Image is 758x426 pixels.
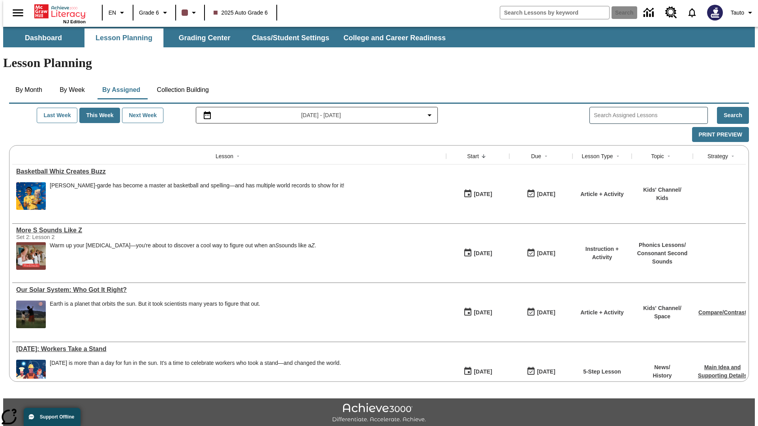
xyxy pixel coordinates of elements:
[583,368,621,376] p: 5-Step Lesson
[702,2,728,23] button: Select a new avatar
[34,4,86,19] a: Home
[50,301,260,328] div: Earth is a planet that orbits the sun. But it took scientists many years to figure that out.
[50,360,341,366] div: [DATE] is more than a day for fun in the sun. It's a time to celebrate workers who took a stand—a...
[16,234,135,240] div: Set 2: Lesson 2
[96,80,146,99] button: By Assigned
[301,111,341,120] span: [DATE] - [DATE]
[246,28,336,47] button: Class/Student Settings
[16,168,442,175] a: Basketball Whiz Creates Buzz, Lessons
[16,346,442,353] a: Labor Day: Workers Take a Stand, Lessons
[199,110,435,120] button: Select the date range menu item
[37,108,77,123] button: Last Week
[461,246,495,261] button: 09/01/25: First time the lesson was available
[613,151,623,161] button: Sort
[698,364,747,379] a: Main Idea and Supporting Details
[728,6,758,20] button: Profile/Settings
[636,249,689,266] p: Consonant Second Sounds
[461,305,495,320] button: 09/01/25: First time the lesson was available
[474,189,492,199] div: [DATE]
[150,80,215,99] button: Collection Building
[660,2,682,23] a: Resource Center, Will open in new tab
[474,367,492,377] div: [DATE]
[682,2,702,23] a: Notifications
[6,1,30,24] button: Open side menu
[53,80,92,99] button: By Week
[531,152,541,160] div: Due
[332,403,426,423] img: Achieve3000 Differentiate Accelerate Achieve
[537,308,555,318] div: [DATE]
[50,242,316,270] div: Warm up your vocal cords—you're about to discover a cool way to figure out when an S sounds like ...
[50,182,344,210] span: Zaila Avant-garde has become a master at basketball and spelling—and has multiple world records t...
[698,309,747,316] a: Compare/Contrast
[63,19,86,24] span: NJ Edition
[40,414,74,420] span: Support Offline
[653,363,672,372] p: News /
[233,151,243,161] button: Sort
[692,127,749,142] button: Print Preview
[337,28,452,47] button: College and Career Readiness
[467,152,479,160] div: Start
[425,110,434,120] svg: Collapse Date Range Filter
[214,9,268,17] span: 2025 Auto Grade 6
[275,242,279,248] em: S
[580,308,624,317] p: Article + Activity
[216,152,233,160] div: Lesson
[653,372,672,380] p: History
[16,227,442,234] a: More S Sounds Like Z, Lessons
[16,360,46,387] img: A banner with a blue background shows an illustrated row of diverse men and women dressed in clot...
[576,245,628,262] p: Instruction + Activity
[50,360,341,387] div: Labor Day is more than a day for fun in the sun. It's a time to celebrate workers who took a stan...
[524,305,558,320] button: 09/01/25: Last day the lesson can be accessed
[707,152,728,160] div: Strategy
[461,364,495,379] button: 09/01/25: First time the lesson was available
[707,5,723,21] img: Avatar
[474,308,492,318] div: [DATE]
[311,242,315,248] em: Z
[79,108,120,123] button: This Week
[479,151,488,161] button: Sort
[541,151,551,161] button: Sort
[500,6,609,19] input: search field
[580,190,624,198] p: Article + Activity
[639,2,660,24] a: Data Center
[474,248,492,258] div: [DATE]
[16,286,442,293] a: Our Solar System: Who Got It Right? , Lessons
[16,286,442,293] div: Our Solar System: Who Got It Right?
[643,186,681,194] p: Kids' Channel /
[3,28,453,47] div: SubNavbar
[139,9,159,17] span: Grade 6
[50,242,316,249] p: Warm up your [MEDICAL_DATA]—you're about to discover a cool way to figure out when an sounds like...
[16,227,442,234] div: More S Sounds Like Z
[643,194,681,202] p: Kids
[122,108,163,123] button: Next Week
[717,107,749,124] button: Search
[178,6,202,20] button: Class color is dark brown. Change class color
[16,182,46,210] img: Teenage girl smiling and holding a National Spelling Bee trophy while confetti comes down
[16,242,46,270] img: women in a lab smell the armpits of five men
[3,27,755,47] div: SubNavbar
[84,28,163,47] button: Lesson Planning
[16,346,442,353] div: Labor Day: Workers Take a Stand
[582,152,613,160] div: Lesson Type
[636,241,689,249] p: Phonics Lessons /
[461,187,495,202] button: 09/01/25: First time the lesson was available
[594,110,707,121] input: Search Assigned Lessons
[537,367,555,377] div: [DATE]
[50,182,344,189] p: [PERSON_NAME]-garde has become a master at basketball and spelling—and has multiple world records...
[165,28,244,47] button: Grading Center
[24,408,81,426] button: Support Offline
[651,152,664,160] div: Topic
[136,6,173,20] button: Grade: Grade 6, Select a grade
[537,248,555,258] div: [DATE]
[105,6,130,20] button: Language: EN, Select a language
[537,189,555,199] div: [DATE]
[643,312,681,321] p: Space
[34,3,86,24] div: Home
[664,151,674,161] button: Sort
[9,80,49,99] button: By Month
[50,301,260,307] div: Earth is a planet that orbits the sun. But it took scientists many years to figure that out.
[728,151,737,161] button: Sort
[16,301,46,328] img: One child points up at the moon in the night sky as another child looks on.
